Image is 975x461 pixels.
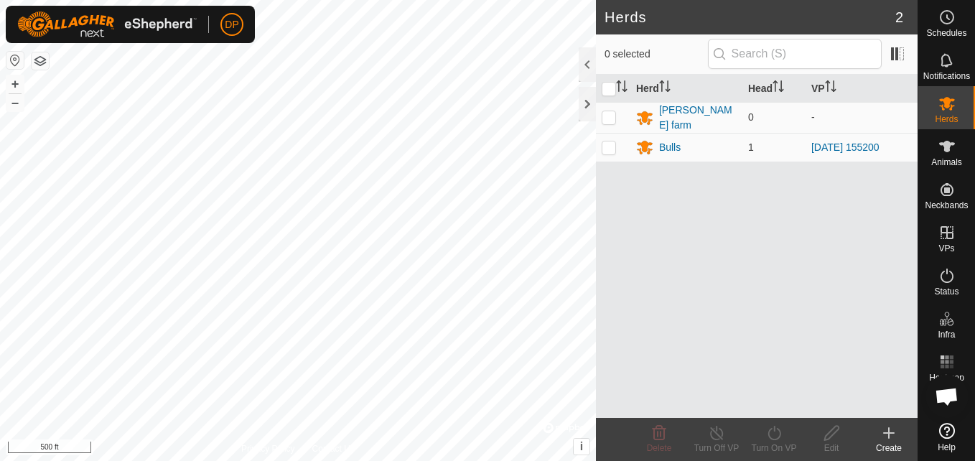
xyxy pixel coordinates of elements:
[748,111,754,123] span: 0
[6,94,24,111] button: –
[926,29,966,37] span: Schedules
[825,83,836,94] p-sorticon: Activate to sort
[659,103,737,133] div: [PERSON_NAME] farm
[659,140,681,155] div: Bulls
[748,141,754,153] span: 1
[938,443,956,452] span: Help
[811,141,880,153] a: [DATE] 155200
[931,158,962,167] span: Animals
[580,440,583,452] span: i
[806,75,918,103] th: VP
[312,442,355,455] a: Contact Us
[860,442,918,455] div: Create
[708,39,882,69] input: Search (S)
[647,443,672,453] span: Delete
[895,6,903,28] span: 2
[773,83,784,94] p-sorticon: Activate to sort
[918,417,975,457] a: Help
[225,17,238,32] span: DP
[934,287,958,296] span: Status
[616,83,628,94] p-sorticon: Activate to sort
[6,75,24,93] button: +
[938,330,955,339] span: Infra
[929,373,964,382] span: Heatmap
[659,83,671,94] p-sorticon: Activate to sort
[925,201,968,210] span: Neckbands
[806,102,918,133] td: -
[574,439,589,455] button: i
[938,244,954,253] span: VPs
[630,75,742,103] th: Herd
[745,442,803,455] div: Turn On VP
[241,442,295,455] a: Privacy Policy
[925,375,969,418] div: Open chat
[742,75,806,103] th: Head
[17,11,197,37] img: Gallagher Logo
[6,52,24,69] button: Reset Map
[803,442,860,455] div: Edit
[923,72,970,80] span: Notifications
[605,9,895,26] h2: Herds
[935,115,958,124] span: Herds
[32,52,49,70] button: Map Layers
[688,442,745,455] div: Turn Off VP
[605,47,708,62] span: 0 selected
